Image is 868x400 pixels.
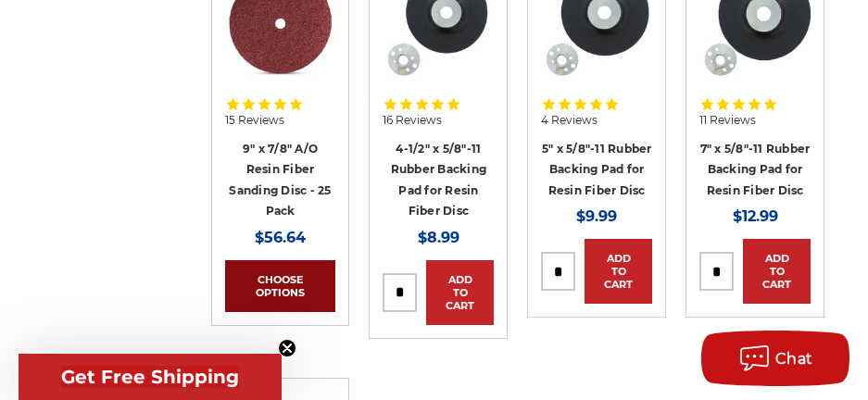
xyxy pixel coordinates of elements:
[383,115,442,126] span: 16 Reviews
[229,142,331,219] a: 9" x 7/8" A/O Resin Fiber Sanding Disc - 25 Pack
[225,115,284,126] span: 15 Reviews
[278,339,296,357] button: Close teaser
[391,142,487,219] a: 4-1/2" x 5/8"-11 Rubber Backing Pad for Resin Fiber Disc
[61,366,239,388] span: Get Free Shipping
[585,239,652,304] a: Add to Cart
[700,142,811,197] a: 7" x 5/8"-11 Rubber Backing Pad for Resin Fiber Disc
[426,260,494,325] a: Add to Cart
[255,229,306,246] span: $56.64
[225,260,336,312] a: Choose Options
[576,207,617,225] span: $9.99
[19,354,282,400] div: Get Free ShippingClose teaser
[701,331,849,386] button: Chat
[541,115,598,126] span: 4 Reviews
[418,229,459,246] span: $8.99
[743,239,811,304] a: Add to Cart
[775,350,813,368] span: Chat
[542,142,652,197] a: 5" x 5/8"-11 Rubber Backing Pad for Resin Fiber Disc
[733,207,778,225] span: $12.99
[699,115,756,126] span: 11 Reviews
